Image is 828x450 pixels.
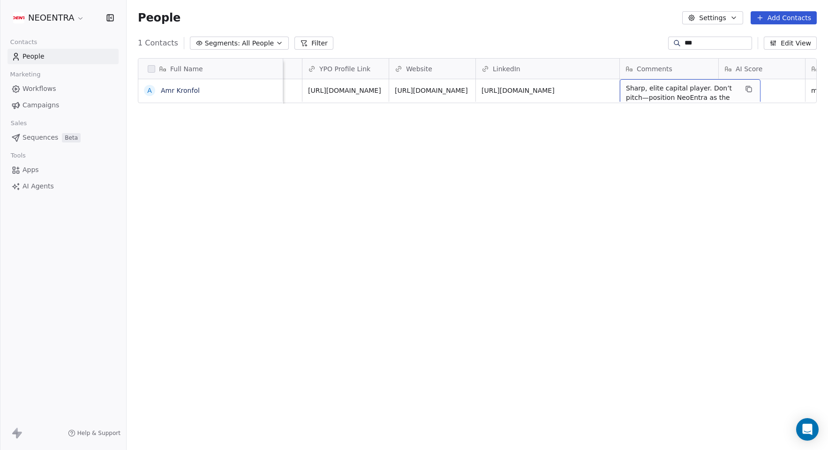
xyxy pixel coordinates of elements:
[724,86,799,95] span: 92
[476,59,619,79] div: LinkedIn
[8,130,119,145] a: SequencesBeta
[77,429,120,437] span: Help & Support
[147,86,152,96] div: A
[6,35,41,49] span: Contacts
[406,64,432,74] span: Website
[205,38,240,48] span: Segments:
[7,116,31,130] span: Sales
[6,67,45,82] span: Marketing
[13,12,24,23] img: Additional.svg
[68,429,120,437] a: Help & Support
[138,11,181,25] span: People
[161,87,200,94] a: Amr Kronfol
[23,165,39,175] span: Apps
[736,64,762,74] span: AI Score
[8,81,119,97] a: Workflows
[395,87,468,94] a: [URL][DOMAIN_NAME]
[23,52,45,61] span: People
[319,64,370,74] span: YPO Profile Link
[138,59,283,79] div: Full Name
[751,11,817,24] button: Add Contacts
[308,87,381,94] a: [URL][DOMAIN_NAME]
[23,181,54,191] span: AI Agents
[8,97,119,113] a: Campaigns
[23,100,59,110] span: Campaigns
[8,49,119,64] a: People
[294,37,333,50] button: Filter
[796,418,819,441] div: Open Intercom Messenger
[493,64,520,74] span: LinkedIn
[138,37,178,49] span: 1 Contacts
[626,83,738,121] span: Sharp, elite capital player. Don’t pitch—position NeoEntra as the edge. Could help unlock top-tie...
[23,84,56,94] span: Workflows
[138,79,283,432] div: grid
[764,37,817,50] button: Edit View
[482,87,555,94] a: [URL][DOMAIN_NAME]
[302,59,389,79] div: YPO Profile Link
[8,179,119,194] a: AI Agents
[620,59,718,79] div: Comments
[23,133,58,142] span: Sequences
[242,38,274,48] span: All People
[170,64,203,74] span: Full Name
[637,64,672,74] span: Comments
[8,162,119,178] a: Apps
[28,12,75,24] span: NEOENTRA
[7,149,30,163] span: Tools
[62,133,81,142] span: Beta
[389,59,475,79] div: Website
[719,59,805,79] div: AI Score
[682,11,743,24] button: Settings
[11,10,86,26] button: NEOENTRA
